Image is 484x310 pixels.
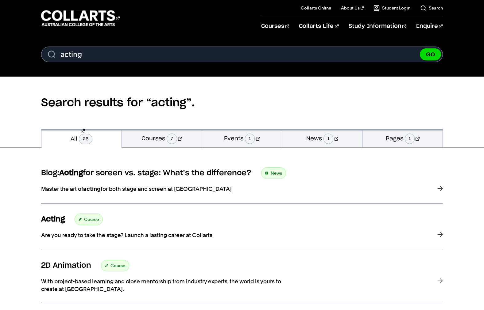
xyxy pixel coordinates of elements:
[323,134,333,144] span: 1
[349,16,406,36] a: Study Information
[405,134,415,144] span: 1
[41,261,91,270] h3: 2D Animation
[41,168,251,178] h3: Blog: for screen vs. stage: What’s the difference?
[41,129,122,148] a: All26
[41,216,65,223] strong: Acting
[41,185,287,193] p: Master the art of for both stage and screen at [GEOGRAPHIC_DATA]
[41,77,443,129] h2: Search results for “acting”.
[84,215,99,224] span: Course
[420,5,443,11] a: Search
[41,278,287,293] p: With project-based learning and close mentorship from industry experts, the world is yours to cre...
[341,5,364,11] a: About Us
[416,16,443,36] a: Enquire
[261,16,289,36] a: Courses
[282,129,362,147] a: News1
[59,169,83,177] strong: Acting
[362,129,443,147] a: Pages1
[41,167,443,204] a: Blog:Actingfor screen vs. stage: What’s the difference? News Master the art ofactingfor both stag...
[167,134,177,144] span: 7
[79,134,92,144] span: 26
[41,214,443,250] a: Acting Course Are you ready to take the stage? Launch a lasting career at Collarts.
[374,5,410,11] a: Student Login
[41,47,443,62] input: Enter Search Term
[41,231,287,239] p: Are you ready to take the stage? Launch a lasting career at Collarts.
[122,129,202,147] a: Courses7
[245,134,255,144] span: 1
[41,9,120,27] div: Go to homepage
[299,16,339,36] a: Collarts Life
[202,129,282,147] a: Events1
[110,261,125,270] span: Course
[83,186,101,192] strong: acting
[420,48,441,60] button: GO
[301,5,331,11] a: Collarts Online
[41,47,443,62] form: Search
[271,169,282,177] span: News
[41,260,443,303] a: 2D Animation Course With project-based learning and close mentorship from industry experts, the w...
